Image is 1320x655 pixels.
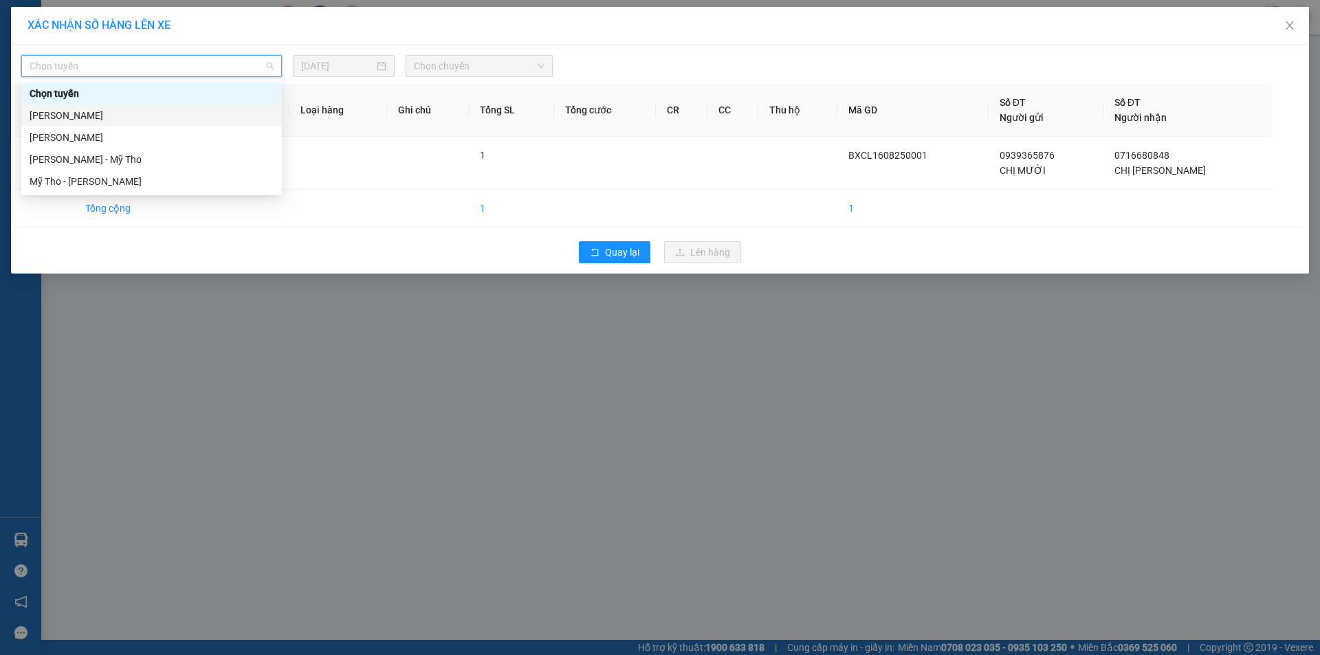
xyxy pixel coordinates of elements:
[30,152,274,167] div: [PERSON_NAME] - Mỹ Tho
[1000,150,1055,161] span: 0939365876
[848,150,927,161] span: BXCL1608250001
[131,43,271,59] div: CHỊ [PERSON_NAME]
[12,80,121,129] span: ÁO CƯỚI PHI LONG
[14,137,74,190] td: 1
[12,45,122,61] div: CÔ MỸ
[27,19,170,32] span: XÁC NHẬN SỐ HÀNG LÊN XE
[30,130,274,145] div: [PERSON_NAME]
[74,190,175,227] td: Tổng cộng
[1284,20,1295,31] span: close
[590,247,599,258] span: rollback
[12,12,122,45] div: BX [PERSON_NAME]
[1270,7,1309,45] button: Close
[21,126,282,148] div: Hồ Chí Minh - Cao Lãnh
[21,148,282,170] div: Cao Lãnh - Mỹ Tho
[469,190,554,227] td: 1
[664,241,741,263] button: uploadLên hàng
[12,61,122,80] div: 0373108661
[30,86,274,101] div: Chọn tuyến
[1114,97,1141,108] span: Số ĐT
[605,245,639,260] span: Quay lại
[21,170,282,192] div: Mỹ Tho - Cao Lãnh
[14,84,74,137] th: STT
[1000,165,1046,176] span: CHỊ MƯỜI
[30,56,274,76] span: Chọn tuyến
[131,12,271,43] div: [GEOGRAPHIC_DATA]
[21,82,282,104] div: Chọn tuyến
[12,13,33,27] span: Gửi:
[837,190,988,227] td: 1
[30,174,274,189] div: Mỹ Tho - [PERSON_NAME]
[131,59,271,78] div: 0981363530
[1114,165,1206,176] span: CHỊ [PERSON_NAME]
[289,84,387,137] th: Loại hàng
[1000,112,1044,123] span: Người gửi
[301,58,374,74] input: 16/08/2025
[579,241,650,263] button: rollbackQuay lại
[480,150,485,161] span: 1
[414,56,544,76] span: Chọn chuyến
[1000,97,1026,108] span: Số ĐT
[837,84,988,137] th: Mã GD
[30,108,274,123] div: [PERSON_NAME]
[131,12,164,26] span: Nhận:
[12,88,32,102] span: DĐ:
[21,104,282,126] div: Cao Lãnh - Hồ Chí Minh
[1114,112,1167,123] span: Người nhận
[1114,150,1169,161] span: 0716680848
[758,84,837,137] th: Thu hộ
[554,84,656,137] th: Tổng cước
[387,84,469,137] th: Ghi chú
[656,84,707,137] th: CR
[469,84,554,137] th: Tổng SL
[707,84,759,137] th: CC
